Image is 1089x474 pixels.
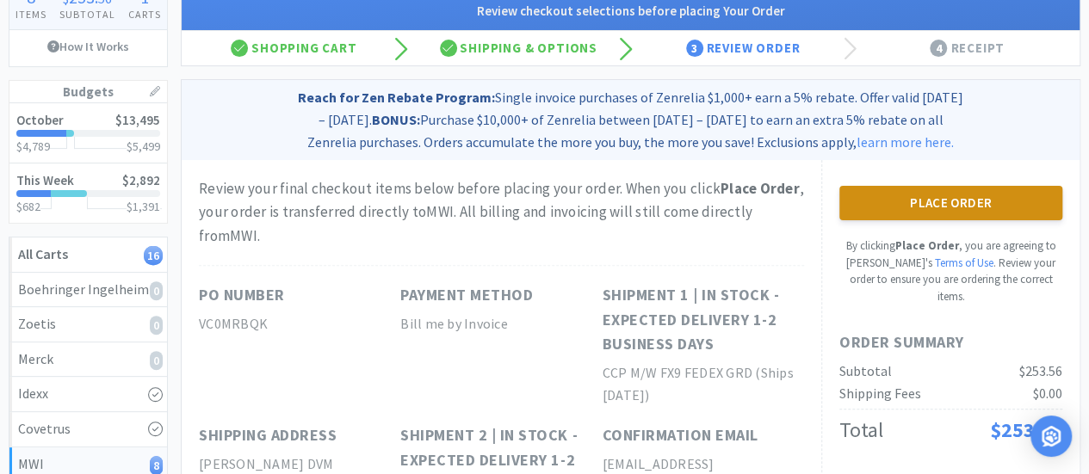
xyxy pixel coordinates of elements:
div: Review Order [631,31,856,65]
strong: BONUS: [372,111,420,128]
div: Merck [18,348,158,371]
a: Idexx [9,377,167,412]
h2: Bill me by Invoice [400,313,602,335]
div: Receipt [855,31,1080,65]
a: Merck0 [9,342,167,378]
h1: PO Number [199,283,285,308]
h2: This Week [16,174,74,187]
h4: Items [9,6,53,22]
h1: Confirmation Email [603,423,758,448]
span: 4 [930,40,947,57]
h1: Payment Method [400,283,533,308]
span: 5,499 [133,139,160,154]
h1: Shipment 1 | In stock - expected delivery 1-2 business days [603,283,804,357]
h4: Subtotal [53,6,122,22]
h2: Review checkout selections before placing Your Order [199,1,1062,22]
span: 3 [686,40,703,57]
h4: Carts [121,6,167,22]
div: Subtotal [839,360,892,383]
a: Zoetis0 [9,307,167,342]
div: Shipping Fees [839,383,921,405]
a: Covetrus [9,412,167,447]
div: Open Intercom Messenger [1030,416,1072,457]
span: 1,391 [133,199,160,214]
i: 0 [150,316,163,335]
p: Single invoice purchases of Zenrelia $1,000+ earn a 5% rebate. Offer valid [DATE] – [DATE]. Purch... [189,87,1073,153]
a: October$13,495$4,789$5,499 [9,103,167,163]
a: This Week$2,892$682$1,391 [9,163,167,223]
i: 16 [144,246,163,265]
a: How It Works [9,30,167,63]
span: $682 [16,199,40,214]
h3: $ [127,140,160,152]
strong: Place Order [721,179,800,198]
div: Idexx [18,383,158,405]
strong: All Carts [18,245,68,262]
span: $0.00 [1033,385,1062,402]
div: Shipping & Options [406,31,631,65]
div: Shopping Cart [182,31,406,65]
h2: CCP M/W FX9 FEDEX GRD (Ships [DATE]) [603,362,804,406]
h2: VC0MRBQK [199,313,400,335]
span: $13,495 [115,112,160,128]
div: Covetrus [18,418,158,440]
strong: Reach for Zen Rebate Program: [298,89,495,106]
h2: October [16,114,64,126]
a: learn more here. [857,133,954,151]
div: Review your final checkout items below before placing your order. When you click , your order is ... [199,177,804,248]
a: Boehringer Ingelheim0 [9,273,167,308]
div: Zoetis [18,313,158,335]
span: $4,789 [16,139,50,154]
p: By clicking , you are agreeing to [PERSON_NAME]'s . Review your order to ensure you are ordering ... [839,237,1062,305]
h1: Order Summary [839,330,1062,355]
button: Place Order [839,186,1062,220]
h3: $ [127,200,160,212]
i: 0 [150,351,163,370]
a: Terms of Use [935,255,993,270]
div: Total [839,414,883,446]
div: Boehringer Ingelheim [18,279,158,301]
h1: Budgets [9,81,167,103]
strong: Place Order [895,238,959,253]
span: $253.56 [1019,362,1062,379]
span: $2,892 [122,172,160,188]
a: All Carts16 [9,237,167,273]
span: $253.56 [990,416,1062,443]
h1: Shipping Address [199,423,337,448]
i: 0 [150,281,163,300]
